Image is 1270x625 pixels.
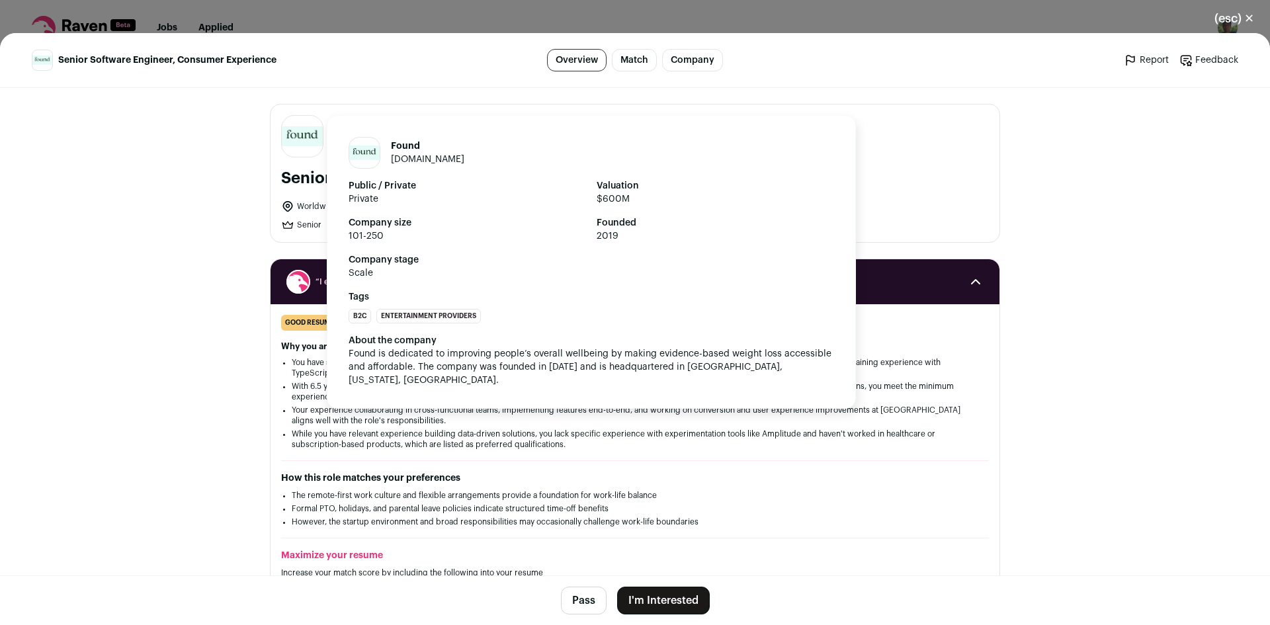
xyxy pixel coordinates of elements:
strong: Company stage [349,253,834,267]
a: [DOMAIN_NAME] [391,155,464,164]
li: Formal PTO, holidays, and parental leave policies indicate structured time-off benefits [292,503,978,514]
span: 2019 [597,229,834,243]
a: Feedback [1179,54,1238,67]
li: The remote-first work culture and flexible arrangements provide a foundation for work-life balance [292,490,978,501]
div: About the company [349,334,834,347]
h1: Senior Software Engineer, Consumer Experience [281,168,654,189]
a: Match [612,49,657,71]
strong: Founded [597,216,834,229]
strong: Valuation [597,179,834,192]
li: With 6.5 years of total software engineering experience including significant work with modern we... [292,381,978,402]
span: “I evaluated your resume experience. This is what I found.” [316,276,954,287]
span: $600M [597,192,834,206]
a: Report [1124,54,1169,67]
li: You have strong experience with the required tech stack (Node.js, React, Express) and have built ... [292,357,978,378]
span: Found is dedicated to improving people’s overall wellbeing by making evidence-based weight loss a... [349,349,834,385]
button: I'm Interested [617,587,710,614]
a: Company [662,49,723,71]
h2: Why you are a good fit [281,341,989,352]
strong: Company size [349,216,586,229]
li: While you have relevant experience building data-driven solutions, you lack specific experience w... [292,429,978,450]
span: Senior Software Engineer, Consumer Experience [58,54,276,67]
li: B2C [349,309,371,323]
li: However, the startup environment and broad responsibilities may occasionally challenge work-life ... [292,517,978,527]
li: Your experience collaborating in cross-functional teams, implementing features end-to-end, and wo... [292,405,978,426]
h2: Maximize your resume [281,549,989,562]
img: 4594f8e18b86b2428bde5cabb51e372f0e7907b76033b070d1df1bdbf03971eb [282,126,323,147]
span: 101-250 [349,229,586,243]
li: Senior [281,218,453,231]
h2: How this role matches your preferences [281,472,989,485]
img: 4594f8e18b86b2428bde5cabb51e372f0e7907b76033b070d1df1bdbf03971eb [32,56,52,65]
button: Pass [561,587,607,614]
div: good resume match [281,315,363,331]
li: Worldwide [281,200,453,213]
span: Private [349,192,586,206]
h1: Found [391,140,464,153]
img: 4594f8e18b86b2428bde5cabb51e372f0e7907b76033b070d1df1bdbf03971eb [349,146,380,161]
a: Overview [547,49,607,71]
button: Close modal [1199,4,1270,33]
div: Scale [349,267,373,280]
p: Increase your match score by including the following into your resume [281,567,989,578]
strong: Public / Private [349,179,586,192]
li: Entertainment Providers [376,309,481,323]
strong: Tags [349,290,834,304]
